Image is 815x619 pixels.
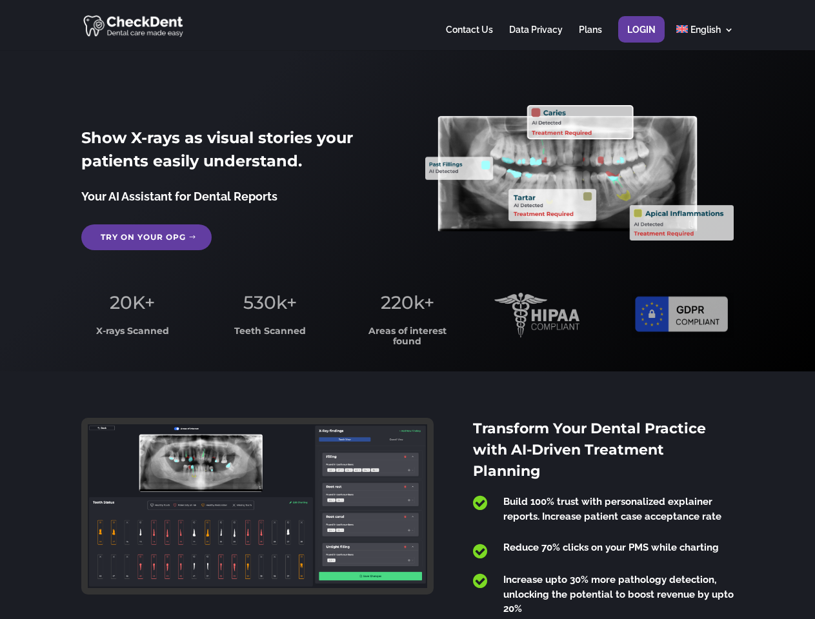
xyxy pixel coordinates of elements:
[381,291,434,313] span: 220k+
[579,25,602,50] a: Plans
[676,25,734,50] a: English
[473,495,487,511] span: 
[503,542,719,553] span: Reduce 70% clicks on your PMS while charting
[81,224,212,250] a: Try on your OPG
[425,105,733,241] img: X_Ray_annotated
[503,496,721,522] span: Build 100% trust with personalized explainer reports. Increase patient case acceptance rate
[473,543,487,560] span: 
[690,25,721,35] span: English
[243,291,297,313] span: 530k+
[446,25,493,50] a: Contact Us
[81,190,277,203] span: Your AI Assistant for Dental Reports
[81,126,389,179] h2: Show X-rays as visual stories your patients easily understand.
[627,25,656,50] a: Login
[509,25,563,50] a: Data Privacy
[357,326,459,353] h3: Areas of interest found
[473,573,487,589] span: 
[503,574,734,614] span: Increase upto 30% more pathology detection, unlocking the potential to boost revenue by upto 20%
[110,291,155,313] span: 20K+
[473,420,706,480] span: Transform Your Dental Practice with AI-Driven Treatment Planning
[83,13,185,38] img: CheckDent AI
